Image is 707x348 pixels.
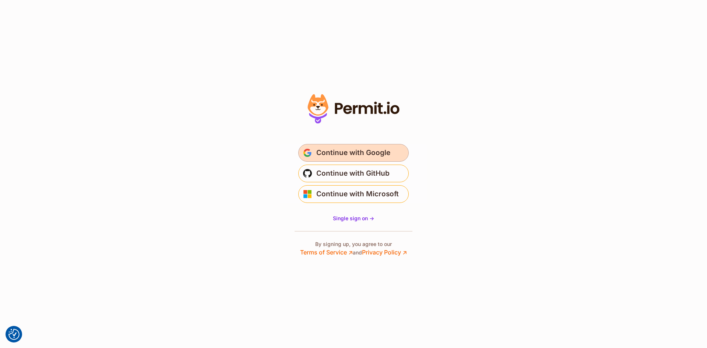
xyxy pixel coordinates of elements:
img: Revisit consent button [8,329,20,340]
a: Single sign on -> [333,215,374,222]
span: Single sign on -> [333,215,374,221]
a: Terms of Service ↗ [300,249,353,256]
button: Continue with Google [298,144,409,162]
span: Continue with Microsoft [316,188,399,200]
span: Continue with Google [316,147,390,159]
button: Consent Preferences [8,329,20,340]
button: Continue with Microsoft [298,185,409,203]
span: Continue with GitHub [316,168,390,179]
button: Continue with GitHub [298,165,409,182]
p: By signing up, you agree to our and [300,240,407,257]
a: Privacy Policy ↗ [362,249,407,256]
